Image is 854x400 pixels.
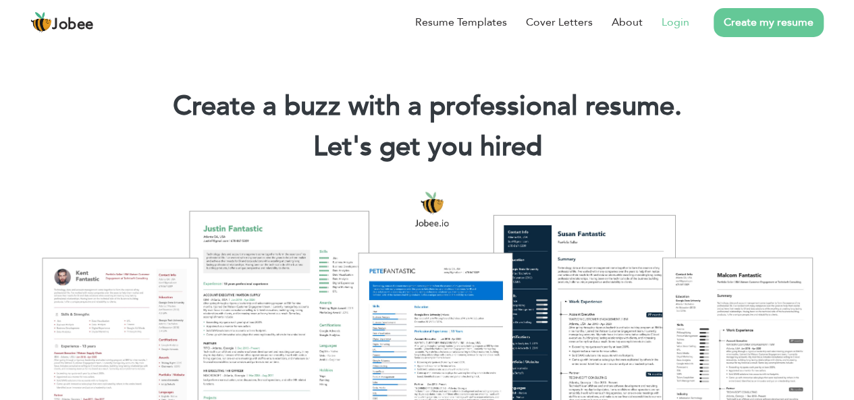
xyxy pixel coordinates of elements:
[662,14,689,30] a: Login
[526,14,593,30] a: Cover Letters
[30,11,94,33] a: Jobee
[52,18,94,32] span: Jobee
[415,14,507,30] a: Resume Templates
[612,14,643,30] a: About
[714,8,824,37] a: Create my resume
[379,128,542,165] span: get you hired
[20,89,834,124] h1: Create a buzz with a professional resume.
[535,128,541,165] span: |
[30,11,52,33] img: jobee.io
[20,130,834,165] h2: Let's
